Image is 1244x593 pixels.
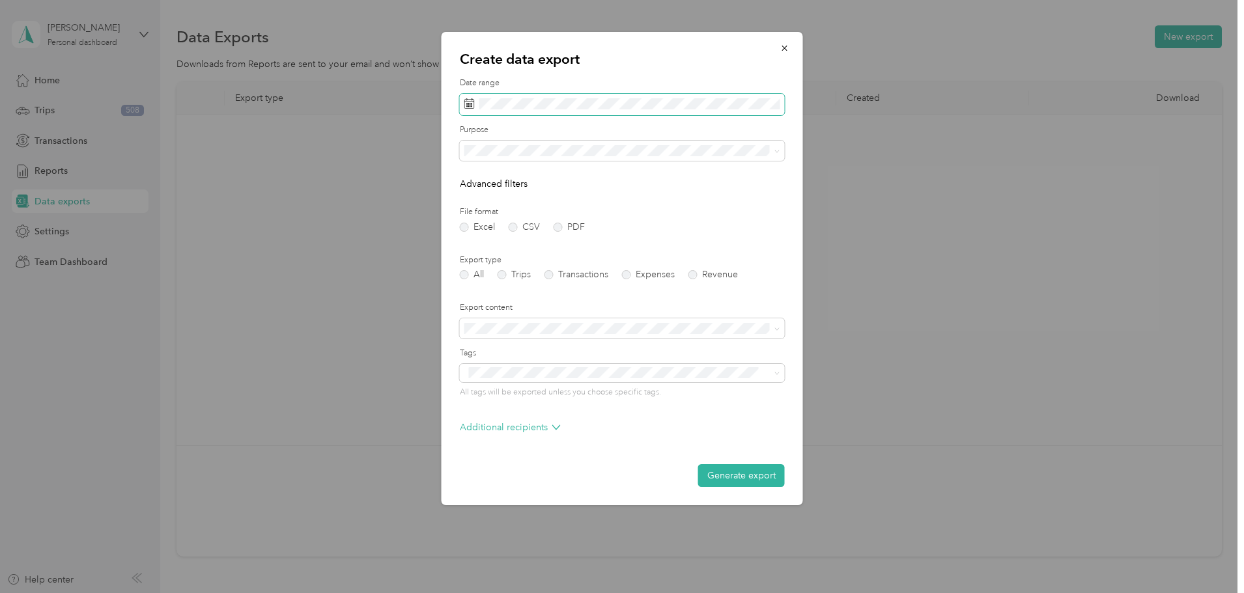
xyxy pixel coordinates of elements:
label: Expenses [622,270,675,279]
iframe: Everlance-gr Chat Button Frame [1171,520,1244,593]
label: All [460,270,484,279]
label: CSV [509,223,540,232]
p: Advanced filters [460,177,785,191]
label: PDF [554,223,585,232]
label: Export content [460,302,785,314]
p: Additional recipients [460,421,561,434]
p: Create data export [460,50,785,68]
label: Revenue [688,270,738,279]
label: Purpose [460,124,785,136]
label: Date range [460,77,785,89]
label: Transactions [544,270,608,279]
button: Generate export [698,464,785,487]
label: Excel [460,223,495,232]
label: File format [460,206,785,218]
label: Trips [498,270,531,279]
p: All tags will be exported unless you choose specific tags. [460,387,785,398]
label: Tags [460,348,785,359]
label: Export type [460,255,785,266]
